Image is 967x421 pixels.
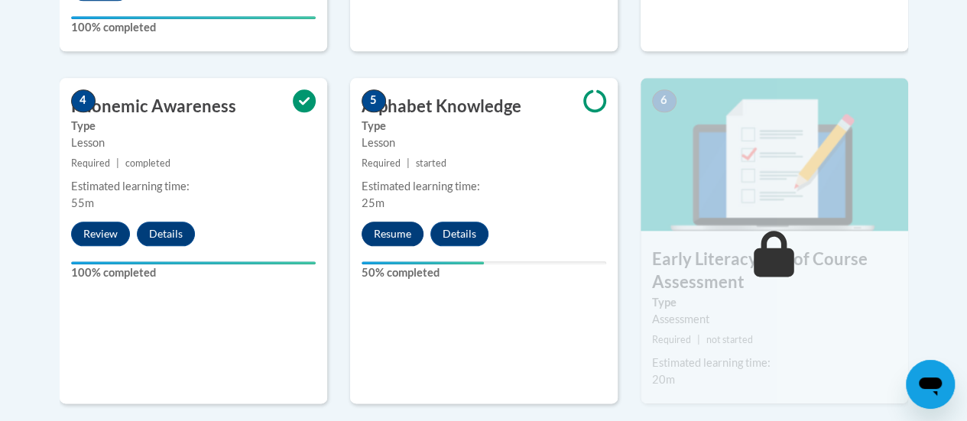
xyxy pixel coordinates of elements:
[641,78,908,231] img: Course Image
[362,222,423,246] button: Resume
[652,373,675,386] span: 20m
[652,294,897,311] label: Type
[71,118,316,134] label: Type
[350,95,618,118] h3: Alphabet Knowledge
[71,89,96,112] span: 4
[641,248,908,295] h3: Early Literacy End of Course Assessment
[71,222,130,246] button: Review
[906,360,955,409] iframe: Button to launch messaging window
[71,178,316,195] div: Estimated learning time:
[652,311,897,328] div: Assessment
[71,264,316,281] label: 100% completed
[125,157,170,169] span: completed
[362,89,386,112] span: 5
[362,178,606,195] div: Estimated learning time:
[116,157,119,169] span: |
[362,134,606,151] div: Lesson
[362,264,606,281] label: 50% completed
[416,157,446,169] span: started
[697,334,700,345] span: |
[71,16,316,19] div: Your progress
[71,157,110,169] span: Required
[60,95,327,118] h3: Phonemic Awareness
[652,334,691,345] span: Required
[71,134,316,151] div: Lesson
[652,89,677,112] span: 6
[706,334,753,345] span: not started
[652,355,897,371] div: Estimated learning time:
[362,157,401,169] span: Required
[430,222,488,246] button: Details
[362,261,484,264] div: Your progress
[362,196,385,209] span: 25m
[71,261,316,264] div: Your progress
[362,118,606,134] label: Type
[71,19,316,36] label: 100% completed
[407,157,410,169] span: |
[137,222,195,246] button: Details
[71,196,94,209] span: 55m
